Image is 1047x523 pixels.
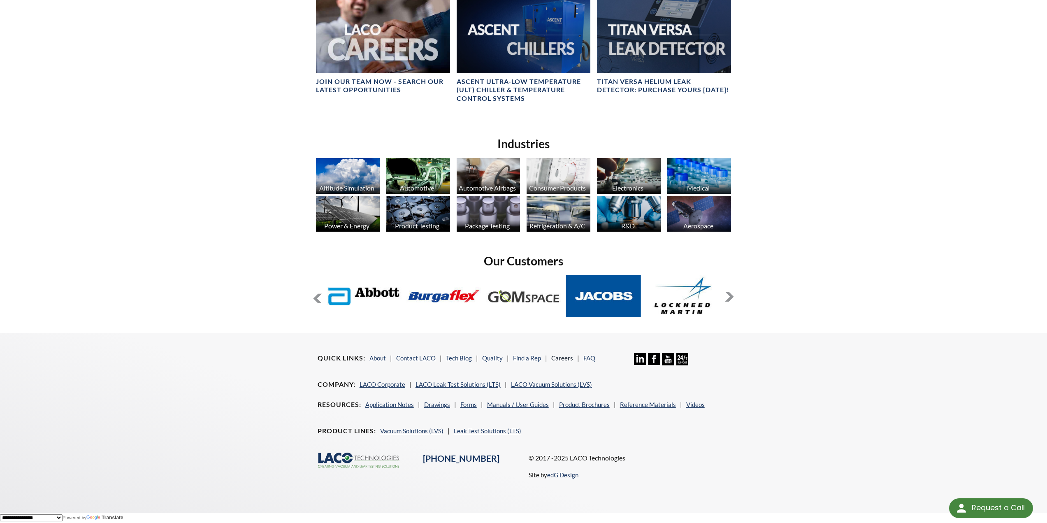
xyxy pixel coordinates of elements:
[446,354,472,362] a: Tech Blog
[406,275,481,317] img: Burgaflex.jpg
[596,222,660,230] div: R&D
[380,427,443,435] a: Vacuum Solutions (LVS)
[666,222,730,230] div: Aerospace
[547,471,578,479] a: edG Design
[597,158,661,194] img: industry_Electronics_670x376.jpg
[566,275,641,317] img: Jacobs.jpg
[454,427,521,435] a: Leak Test Solutions (LTS)
[316,196,380,232] img: industry_Power-2_670x376.jpg
[597,77,731,95] h4: TITAN VERSA Helium Leak Detector: Purchase Yours [DATE]!
[686,401,705,408] a: Videos
[369,354,386,362] a: About
[527,158,590,194] img: industry_Consumer_670x376.jpg
[949,498,1033,518] div: Request a Call
[385,222,449,230] div: Product Testing
[386,196,450,234] a: Product Testing
[511,381,592,388] a: LACO Vacuum Solutions (LVS)
[318,380,355,389] h4: Company
[486,275,561,317] img: GOM-Space.jpg
[972,498,1025,517] div: Request a Call
[316,77,450,95] h4: Join our team now - SEARCH OUR LATEST OPPORTUNITIES
[313,136,735,151] h2: Industries
[316,158,380,196] a: Altitude Simulation
[313,253,735,269] h2: Our Customers
[460,401,477,408] a: Forms
[529,453,730,463] p: © 2017 -2025 LACO Technologies
[667,196,731,232] img: Artboard_1.jpg
[527,158,590,196] a: Consumer Products
[86,515,102,521] img: Google Translate
[424,401,450,408] a: Drawings
[327,275,402,317] img: Abbott-Labs.jpg
[416,381,501,388] a: LACO Leak Test Solutions (LTS)
[386,196,450,232] img: industry_ProductTesting_670x376.jpg
[386,158,450,196] a: Automotive
[667,158,731,196] a: Medical
[316,196,380,234] a: Power & Energy
[559,401,610,408] a: Product Brochures
[318,400,361,409] h4: Resources
[386,158,450,194] img: industry_Automotive_670x376.jpg
[676,359,688,367] a: 24/7 Support
[315,184,379,192] div: Altitude Simulation
[525,222,590,230] div: Refrigeration & A/C
[482,354,503,362] a: Quality
[318,427,376,435] h4: Product Lines
[360,381,405,388] a: LACO Corporate
[365,401,414,408] a: Application Notes
[645,275,720,317] img: Lockheed-Martin.jpg
[423,453,499,464] a: [PHONE_NUMBER]
[597,196,661,234] a: R&D
[455,184,520,192] div: Automotive Airbags
[318,354,365,363] h4: Quick Links
[487,401,549,408] a: Manuals / User Guides
[667,158,731,194] img: industry_Medical_670x376.jpg
[551,354,573,362] a: Careers
[457,196,520,234] a: Package Testing
[527,196,590,232] img: industry_HVAC_670x376.jpg
[457,77,591,103] h4: Ascent Ultra-Low Temperature (ULT) Chiller & Temperature Control Systems
[529,470,578,480] p: Site by
[457,158,520,194] img: industry_Auto-Airbag_670x376.jpg
[315,222,379,230] div: Power & Energy
[597,158,661,196] a: Electronics
[457,158,520,196] a: Automotive Airbags
[597,196,661,232] img: industry_R_D_670x376.jpg
[955,502,968,515] img: round button
[513,354,541,362] a: Find a Rep
[525,184,590,192] div: Consumer Products
[620,401,676,408] a: Reference Materials
[583,354,595,362] a: FAQ
[527,196,590,234] a: Refrigeration & A/C
[396,354,436,362] a: Contact LACO
[666,184,730,192] div: Medical
[455,222,520,230] div: Package Testing
[667,196,731,234] a: Aerospace
[316,158,380,194] img: industry_AltitudeSim_670x376.jpg
[457,196,520,232] img: industry_Package_670x376.jpg
[385,184,449,192] div: Automotive
[596,184,660,192] div: Electronics
[676,353,688,365] img: 24/7 Support Icon
[86,515,123,521] a: Translate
